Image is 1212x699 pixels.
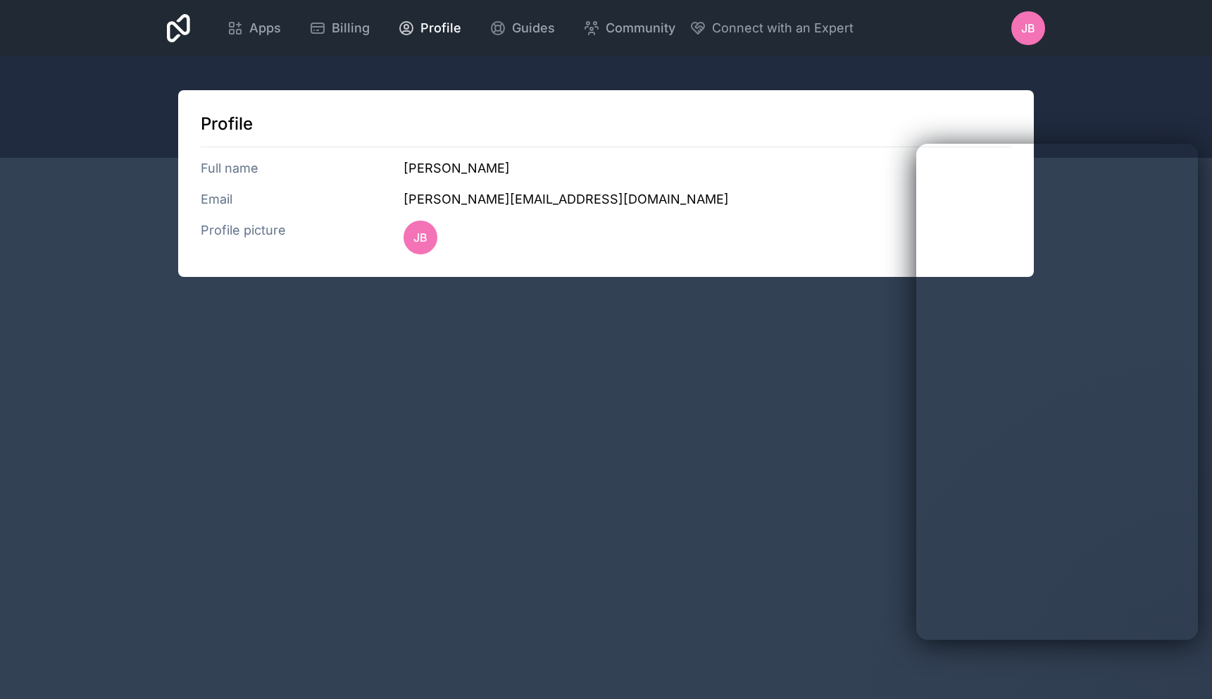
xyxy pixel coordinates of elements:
[201,113,1011,135] h1: Profile
[387,13,473,44] a: Profile
[572,13,687,44] a: Community
[916,144,1198,640] iframe: Intercom live chat
[404,190,1011,209] h3: [PERSON_NAME][EMAIL_ADDRESS][DOMAIN_NAME]
[201,159,404,178] h3: Full name
[512,18,555,38] span: Guides
[201,190,404,209] h3: Email
[249,18,281,38] span: Apps
[413,229,427,246] span: JB
[215,13,292,44] a: Apps
[420,18,461,38] span: Profile
[298,13,381,44] a: Billing
[606,18,675,38] span: Community
[332,18,370,38] span: Billing
[201,221,404,254] h3: Profile picture
[712,18,854,38] span: Connect with an Expert
[1164,651,1198,685] iframe: Intercom live chat
[478,13,566,44] a: Guides
[689,18,854,38] button: Connect with an Expert
[404,159,1011,178] h3: [PERSON_NAME]
[1021,20,1035,37] span: JB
